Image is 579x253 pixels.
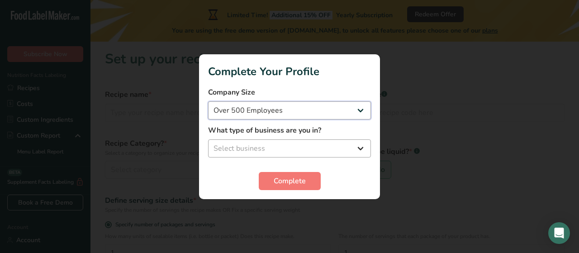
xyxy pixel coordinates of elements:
[208,87,371,98] label: Company Size
[274,176,306,186] span: Complete
[548,222,570,244] div: Open Intercom Messenger
[208,63,371,80] h1: Complete Your Profile
[208,125,371,136] label: What type of business are you in?
[259,172,321,190] button: Complete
